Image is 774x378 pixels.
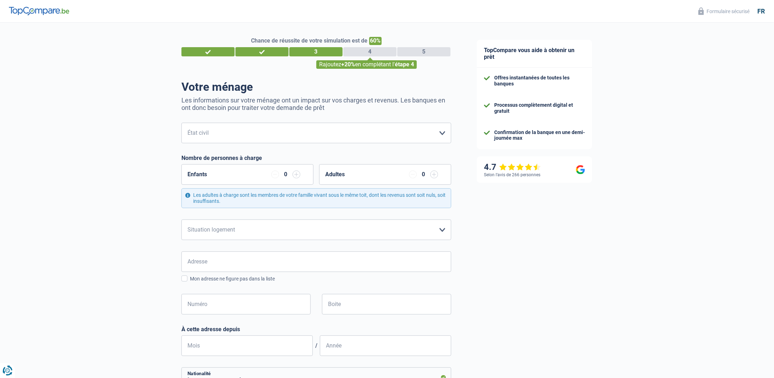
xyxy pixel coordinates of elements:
div: fr [758,7,765,15]
label: Enfants [187,172,207,177]
div: Les adultes à charge sont les membres de votre famille vivant sous le même toit, dont les revenus... [181,188,451,208]
div: 0 [420,172,427,177]
button: Formulaire sécurisé [694,5,754,17]
div: 4 [343,47,397,56]
span: étape 4 [395,61,414,68]
div: 2 [235,47,289,56]
div: Offres instantanées de toutes les banques [494,75,585,87]
div: 3 [289,47,343,56]
input: MM [181,335,313,356]
img: TopCompare Logo [9,7,69,15]
span: Chance de réussite de votre simulation est de [251,37,368,44]
h1: Votre ménage [181,80,451,94]
div: Processus complètement digital et gratuit [494,102,585,114]
div: 0 [283,172,289,177]
div: 4.7 [484,162,541,172]
div: Mon adresse ne figure pas dans la liste [190,275,451,283]
div: TopCompare vous aide à obtenir un prêt [477,40,592,68]
div: 1 [181,47,235,56]
div: Rajoutez en complétant l' [316,60,417,69]
input: AAAA [320,335,451,356]
label: Nombre de personnes à charge [181,155,262,161]
span: +20% [341,61,355,68]
div: 5 [397,47,451,56]
label: À cette adresse depuis [181,326,451,333]
input: Sélectionnez votre adresse dans la barre de recherche [181,251,451,272]
span: 60% [369,37,382,45]
div: Selon l’avis de 266 personnes [484,172,540,177]
div: Confirmation de la banque en une demi-journée max [494,129,585,141]
p: Les informations sur votre ménage ont un impact sur vos charges et revenus. Les banques en ont do... [181,96,451,111]
span: / [313,342,320,349]
label: Adultes [325,172,345,177]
